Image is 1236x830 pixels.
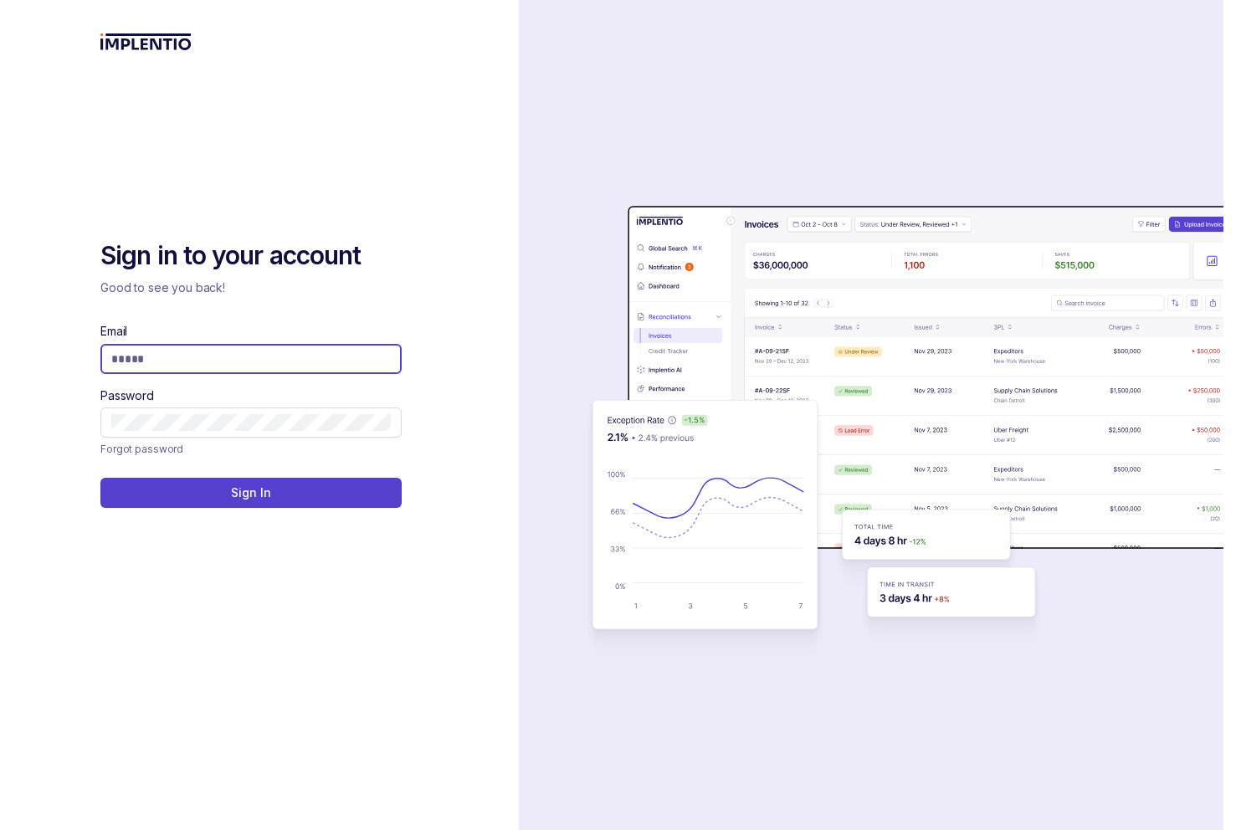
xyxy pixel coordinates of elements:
[100,279,402,296] p: Good to see you back!
[231,484,270,501] p: Sign In
[100,478,402,508] button: Sign In
[100,387,154,404] label: Password
[100,33,192,50] img: logo
[100,239,402,273] h2: Sign in to your account
[100,441,183,458] p: Forgot password
[100,323,127,340] label: Email
[100,441,183,458] a: Link Forgot password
